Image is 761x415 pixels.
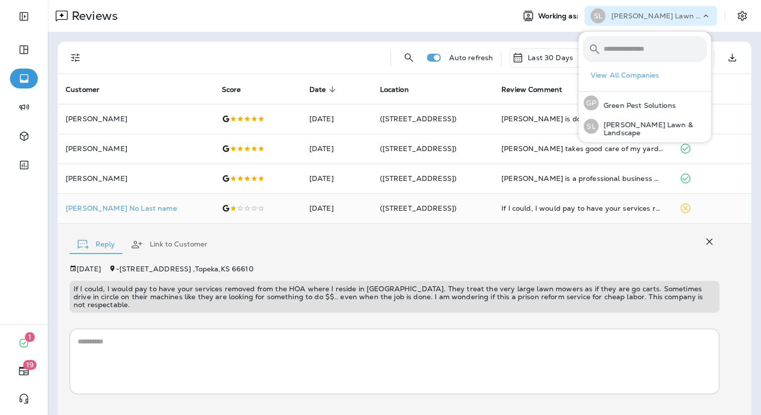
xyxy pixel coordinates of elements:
[380,144,457,153] span: ([STREET_ADDRESS])
[68,8,118,23] p: Reviews
[611,12,701,20] p: [PERSON_NAME] Lawn & Landscape
[74,285,715,309] p: If I could, I would pay to have your services removed from the HOA where I reside in [GEOGRAPHIC_...
[501,144,664,154] div: Schendel takes good care of my yard whether it is weed control or flea & tick prevention.
[10,333,38,353] button: 1
[66,145,206,153] p: [PERSON_NAME]
[733,7,751,25] button: Settings
[25,332,35,342] span: 1
[123,227,215,262] button: Link to Customer
[598,121,707,137] p: [PERSON_NAME] Lawn & Landscape
[77,265,101,273] p: [DATE]
[116,264,254,273] span: - [STREET_ADDRESS] , Topeka , KS 66610
[380,174,457,183] span: ([STREET_ADDRESS])
[222,85,241,94] span: Score
[66,174,206,182] p: [PERSON_NAME]
[538,12,580,20] span: Working as:
[301,193,372,223] td: [DATE]
[309,85,339,94] span: Date
[10,361,38,381] button: 19
[501,203,664,213] div: If I could, I would pay to have your services removed from the HOA where I reside in Lawrence. Th...
[380,85,408,94] span: Location
[528,54,573,62] p: Last 30 Days
[399,48,419,68] button: Search Reviews
[449,54,493,62] p: Auto refresh
[23,360,37,370] span: 19
[583,119,598,134] div: SL
[501,85,575,94] span: Review Comment
[66,48,86,68] button: Filters
[66,85,112,94] span: Customer
[301,104,372,134] td: [DATE]
[501,173,664,183] div: Schendel is a professional business with prompt service and caring techs
[66,204,206,212] p: [PERSON_NAME] No Last name
[66,204,206,212] div: Click to view Customer Drawer
[578,91,711,114] button: GPGreen Pest Solutions
[380,204,457,213] span: ([STREET_ADDRESS])
[66,85,99,94] span: Customer
[501,114,664,124] div: Schendel is doing a lot of landscaping for us because we enjoy being outside in good weather. Aar...
[586,68,711,83] button: View All Companies
[578,114,711,138] button: SL[PERSON_NAME] Lawn & Landscape
[66,115,206,123] p: [PERSON_NAME]
[380,114,457,123] span: ([STREET_ADDRESS])
[301,134,372,164] td: [DATE]
[301,164,372,193] td: [DATE]
[590,8,605,23] div: SL
[222,85,254,94] span: Score
[598,101,675,109] p: Green Pest Solutions
[583,95,598,110] div: GP
[10,6,38,26] button: Expand Sidebar
[309,85,326,94] span: Date
[501,85,562,94] span: Review Comment
[380,85,421,94] span: Location
[70,227,123,262] button: Reply
[722,48,742,68] button: Export as CSV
